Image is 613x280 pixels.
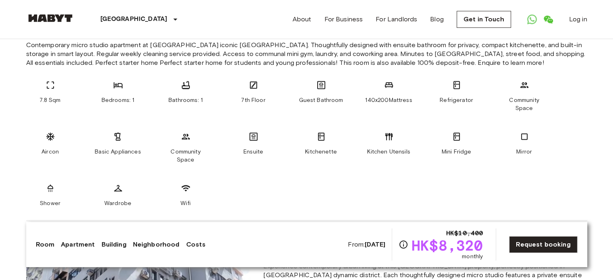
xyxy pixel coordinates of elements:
[104,199,131,207] span: Wardrobe
[516,148,532,156] span: Mirror
[457,11,511,28] a: Get in Touch
[95,148,141,156] span: Basic Appliances
[39,96,60,104] span: 7.8 Sqm
[299,96,343,104] span: Guest Bathroom
[376,15,417,24] a: For Landlords
[365,241,385,248] b: [DATE]
[430,15,444,24] a: Blog
[367,148,410,156] span: Kitchen Utensils
[100,15,168,24] p: [GEOGRAPHIC_DATA]
[293,15,312,24] a: About
[181,199,191,207] span: Wifi
[186,240,206,249] a: Costs
[168,96,203,104] span: Bathrooms: 1
[411,238,483,253] span: HK$8,320
[446,228,483,238] span: HK$10,400
[462,253,483,261] span: monthly
[509,236,577,253] a: Request booking
[42,148,59,156] span: Aircon
[500,96,549,112] span: Community Space
[540,11,556,27] a: Open WeChat
[440,96,473,104] span: Refrigerator
[348,240,385,249] span: From:
[442,148,472,156] span: Mini Fridge
[26,41,587,67] span: Contemporary micro studio apartment at [GEOGRAPHIC_DATA] iconic [GEOGRAPHIC_DATA]. Thoughtfully d...
[61,240,95,249] a: Apartment
[243,148,263,156] span: Ensuite
[241,96,265,104] span: 7th Floor
[324,15,363,24] a: For Business
[40,199,60,207] span: Shower
[569,15,587,24] a: Log in
[162,148,210,164] span: Community Space
[26,14,75,22] img: Habyt
[524,11,540,27] a: Open WhatsApp
[36,240,55,249] a: Room
[101,240,126,249] a: Building
[102,96,135,104] span: Bedrooms: 1
[133,240,180,249] a: Neighborhood
[399,240,408,249] svg: Check cost overview for full price breakdown. Please note that discounts apply to new joiners onl...
[305,148,337,156] span: Kitchenette
[365,96,412,104] span: 140x200Mattress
